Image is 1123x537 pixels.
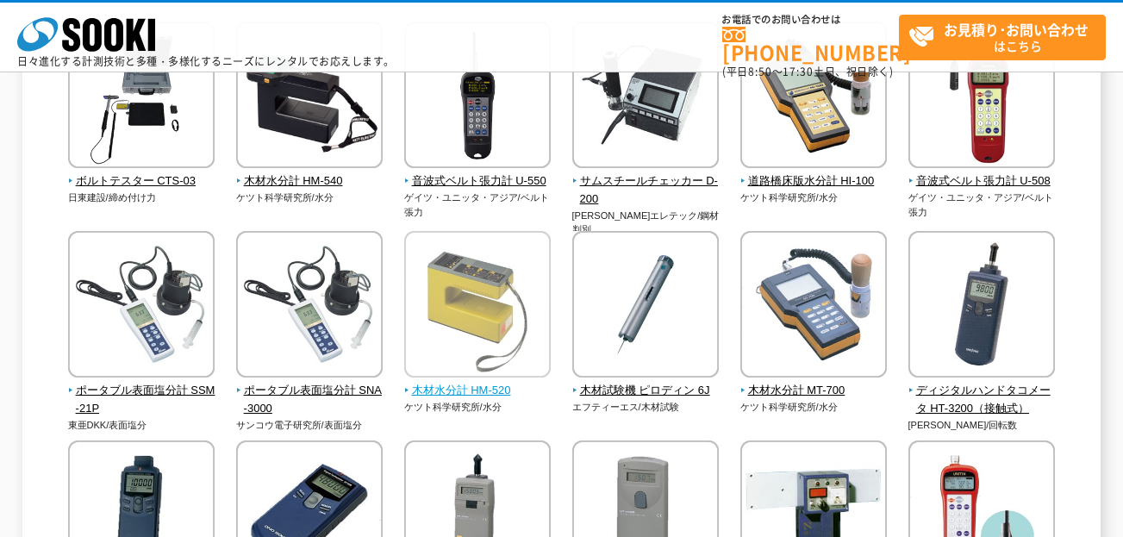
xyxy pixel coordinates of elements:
a: 木材水分計 HM-520 [404,365,552,400]
span: 音波式ベルト張力計 U-508 [908,172,1056,190]
a: 木材水分計 MT-700 [740,365,888,400]
p: 日東建設/締め付け力 [68,190,215,205]
span: 木材試験機 ピロディン 6J [572,382,720,400]
span: ポータブル表面塩分計 SSM-21P [68,382,215,418]
img: ディジタルハンドタコメータ HT-3200（接触式） [908,231,1055,382]
p: ケツト科学研究所/水分 [740,190,888,205]
img: 木材水分計 MT-700 [740,231,887,382]
a: ポータブル表面塩分計 SSM-21P [68,365,215,417]
p: 日々進化する計測技術と多種・多様化するニーズにレンタルでお応えします。 [17,56,395,66]
p: ケツト科学研究所/水分 [236,190,384,205]
span: 音波式ベルト張力計 U-550 [404,172,552,190]
a: 道路橋床版水分計 HI-100 [740,156,888,190]
img: サムスチールチェッカー D-200 [572,22,719,172]
a: ディジタルハンドタコメータ HT-3200（接触式） [908,365,1056,417]
a: お見積り･お問い合わせはこちら [899,15,1106,60]
img: ポータブル表面塩分計 SNA-3000 [236,231,383,382]
p: ゲイツ・ユニッタ・アジア/ベルト張力 [404,190,552,219]
span: サムスチールチェッカー D-200 [572,172,720,209]
p: 東亜DKK/表面塩分 [68,418,215,433]
img: 音波式ベルト張力計 U-508 [908,22,1055,172]
span: ディジタルハンドタコメータ HT-3200（接触式） [908,382,1056,418]
a: 音波式ベルト張力計 U-508 [908,156,1056,190]
a: 音波式ベルト張力計 U-550 [404,156,552,190]
p: ケツト科学研究所/水分 [404,400,552,415]
img: 木材水分計 HM-540 [236,22,383,172]
img: ポータブル表面塩分計 SSM-21P [68,231,215,382]
span: お電話でのお問い合わせは [722,15,899,25]
span: はこちら [908,16,1105,59]
p: ゲイツ・ユニッタ・アジア/ベルト張力 [908,190,1056,219]
img: 木材試験機 ピロディン 6J [572,231,719,382]
img: ボルトテスター CTS-03 [68,22,215,172]
img: 道路橋床版水分計 HI-100 [740,22,887,172]
img: 音波式ベルト張力計 U-550 [404,22,551,172]
img: 木材水分計 HM-520 [404,231,551,382]
span: 木材水分計 MT-700 [740,382,888,400]
a: ポータブル表面塩分計 SNA-3000 [236,365,384,417]
p: サンコウ電子研究所/表面塩分 [236,418,384,433]
span: ボルトテスター CTS-03 [68,172,215,190]
span: (平日 ～ 土日、祝日除く) [722,64,893,79]
span: 木材水分計 HM-520 [404,382,552,400]
p: [PERSON_NAME]エレテック/鋼材判別 [572,209,720,237]
a: ボルトテスター CTS-03 [68,156,215,190]
a: [PHONE_NUMBER] [722,27,899,62]
a: サムスチールチェッカー D-200 [572,156,720,208]
strong: お見積り･お問い合わせ [944,19,1089,40]
span: 8:50 [748,64,772,79]
p: エフティーエス/木材試験 [572,400,720,415]
span: 17:30 [783,64,814,79]
a: 木材水分計 HM-540 [236,156,384,190]
p: [PERSON_NAME]/回転数 [908,418,1056,433]
a: 木材試験機 ピロディン 6J [572,365,720,400]
p: ケツト科学研究所/水分 [740,400,888,415]
span: ポータブル表面塩分計 SNA-3000 [236,382,384,418]
span: 道路橋床版水分計 HI-100 [740,172,888,190]
span: 木材水分計 HM-540 [236,172,384,190]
